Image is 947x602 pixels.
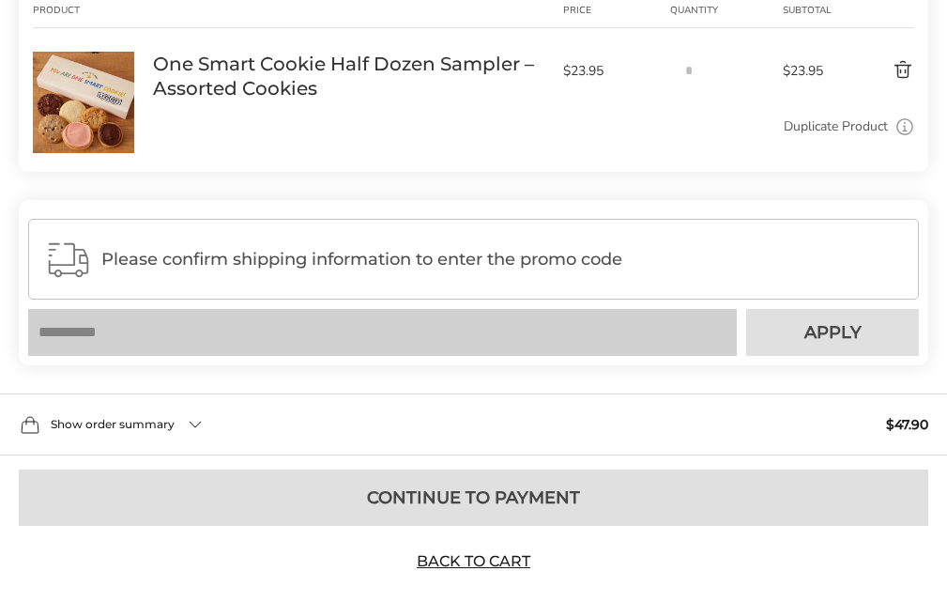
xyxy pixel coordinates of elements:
[408,551,540,572] a: Back to Cart
[886,418,928,431] span: $47.90
[842,59,914,82] button: Delete product
[19,470,928,526] button: Continue to Payment
[33,3,153,18] div: Product
[101,250,902,269] span: Please confirm shipping information to enter the promo code
[153,52,544,100] a: One Smart Cookie Half Dozen Sampler – Assorted Cookies
[783,3,842,18] div: Subtotal
[51,419,175,430] span: Show order summary
[670,3,783,18] div: Quantity
[804,324,862,341] span: Apply
[563,62,661,80] span: $23.95
[783,62,842,80] span: $23.95
[784,116,888,137] a: Duplicate Product
[563,3,670,18] div: Price
[33,52,134,153] img: One Smart Cookie Half Dozen Sampler – Assorted Cookies
[670,52,708,89] input: Quantity input
[746,309,919,356] button: Apply
[33,51,134,69] a: One Smart Cookie Half Dozen Sampler – Assorted Cookies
